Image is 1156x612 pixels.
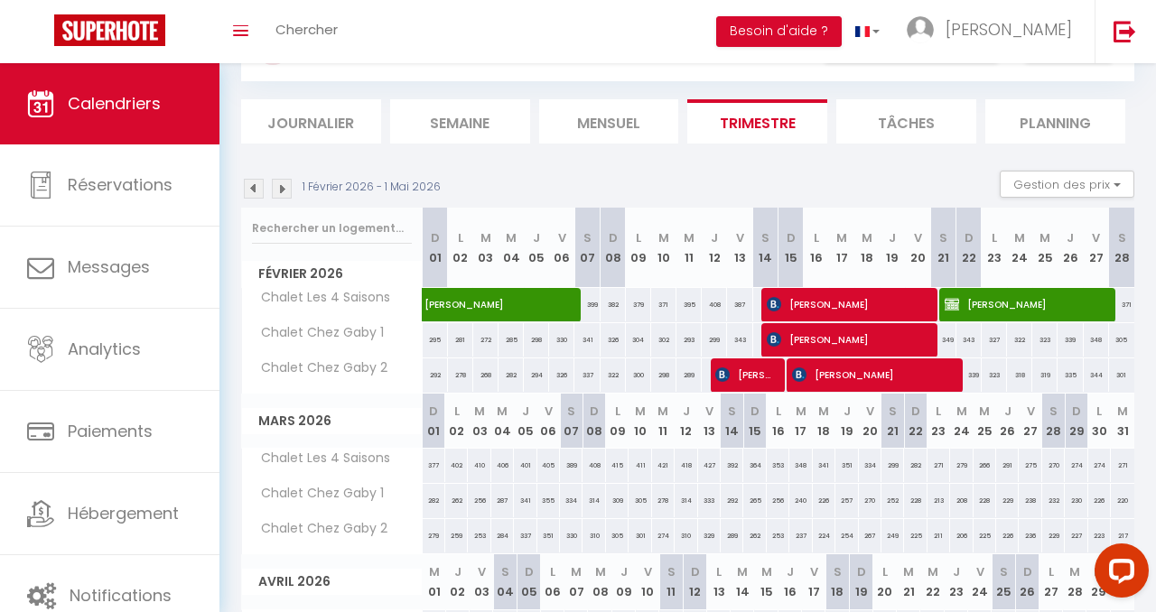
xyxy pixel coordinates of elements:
div: 418 [675,449,697,482]
div: 329 [698,519,721,552]
abbr: D [965,229,974,246]
li: Tâches [836,99,976,144]
abbr: J [711,229,718,246]
th: 27 [1084,208,1109,288]
th: 15 [743,394,766,449]
span: Chalet Les 4 Saisons [245,288,395,308]
span: [PERSON_NAME] [945,287,1105,321]
abbr: J [522,403,529,420]
abbr: M [684,229,695,246]
abbr: L [814,229,819,246]
th: 15 [778,208,804,288]
div: 287 [491,484,514,517]
div: 282 [904,449,927,482]
abbr: J [533,229,540,246]
abbr: J [889,229,896,246]
div: 267 [859,519,881,552]
th: 11 [676,208,702,288]
abbr: L [458,229,463,246]
span: Paiements [68,420,153,442]
div: 226 [1088,484,1111,517]
img: ... [907,16,934,43]
div: 282 [423,484,445,517]
th: 03 [468,394,490,449]
div: 298 [524,323,549,357]
div: 334 [859,449,881,482]
th: 27 [1019,394,1041,449]
th: 08 [601,208,626,288]
div: 300 [626,358,651,392]
div: 292 [423,358,448,392]
th: 05 [524,208,549,288]
th: 01 [423,208,448,288]
abbr: J [683,403,690,420]
div: 281 [448,323,473,357]
abbr: D [609,229,618,246]
div: 322 [601,358,626,392]
div: 223 [1088,519,1111,552]
th: 10 [629,394,651,449]
div: 408 [583,449,605,482]
th: 23 [982,208,1007,288]
div: 341 [813,449,835,482]
span: Analytics [68,338,141,360]
div: 326 [601,323,626,357]
a: [PERSON_NAME] [415,288,441,322]
div: 262 [743,519,766,552]
div: 389 [560,449,583,482]
div: 305 [606,519,629,552]
th: 21 [881,394,904,449]
div: 226 [813,484,835,517]
abbr: D [787,229,796,246]
div: 275 [1019,449,1041,482]
div: 330 [560,519,583,552]
th: 03 [473,208,499,288]
abbr: L [1096,403,1102,420]
div: 294 [524,358,549,392]
th: 22 [904,394,927,449]
div: 278 [448,358,473,392]
div: 351 [835,449,858,482]
th: 08 [583,394,605,449]
div: 268 [473,358,499,392]
div: 364 [743,449,766,482]
span: Notifications [70,584,172,607]
abbr: M [497,403,508,420]
div: 279 [423,519,445,552]
th: 10 [651,208,676,288]
abbr: L [636,229,641,246]
abbr: D [590,403,599,420]
th: 16 [767,394,789,449]
p: 1 Février 2026 - 1 Mai 2026 [303,179,441,196]
abbr: S [761,229,769,246]
div: 302 [651,323,676,357]
div: 405 [537,449,560,482]
div: 348 [1084,323,1109,357]
button: Gestion des prix [1000,171,1134,198]
th: 05 [514,394,536,449]
div: 319 [1032,358,1058,392]
th: 04 [499,208,524,288]
div: 337 [574,358,600,392]
abbr: M [657,403,668,420]
span: [PERSON_NAME] [767,322,927,357]
abbr: J [1004,403,1011,420]
abbr: V [545,403,553,420]
abbr: M [862,229,872,246]
th: 02 [445,394,468,449]
div: 333 [698,484,721,517]
abbr: S [1049,403,1058,420]
div: 213 [928,484,950,517]
abbr: M [658,229,669,246]
abbr: V [1027,403,1035,420]
div: 355 [537,484,560,517]
div: 322 [1007,323,1032,357]
li: Journalier [241,99,381,144]
abbr: V [866,403,874,420]
div: 266 [974,449,996,482]
abbr: M [480,229,491,246]
th: 07 [574,208,600,288]
div: 271 [1111,449,1134,482]
abbr: M [1014,229,1025,246]
th: 06 [549,208,574,288]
